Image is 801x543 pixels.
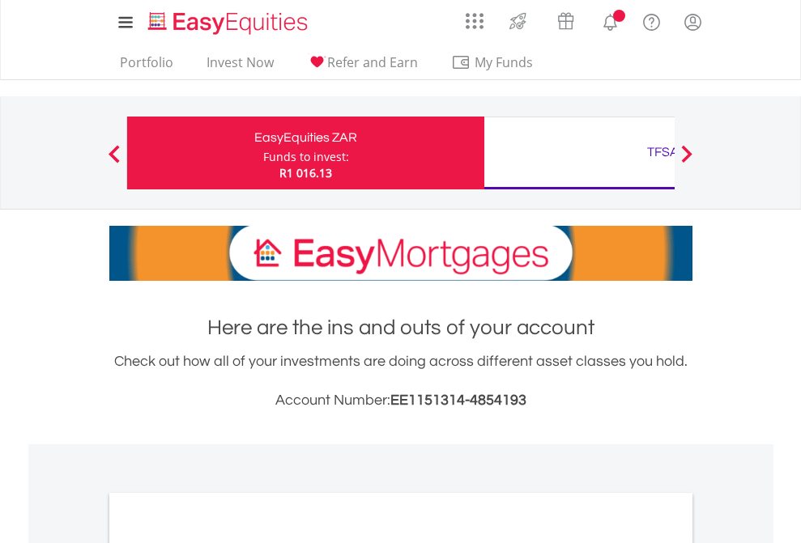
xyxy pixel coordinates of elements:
[451,52,557,73] span: My Funds
[552,8,579,34] img: vouchers-v2.svg
[137,126,475,149] div: EasyEquities ZAR
[631,4,672,36] a: FAQ's and Support
[109,226,692,281] img: EasyMortage Promotion Banner
[109,350,692,412] div: Check out how all of your investments are doing across different asset classes you hold.
[109,389,692,412] h3: Account Number:
[113,54,180,79] a: Portfolio
[542,4,590,34] a: Vouchers
[590,4,631,36] a: Notifications
[279,165,332,180] span: R1 016.13
[263,149,349,165] div: Funds to invest:
[109,313,692,342] h1: Here are the ins and outs of your account
[671,153,703,169] button: Next
[145,10,314,36] img: EasyEquities_Logo.png
[466,12,484,30] img: grid-menu-icon.svg
[300,54,424,79] a: Refer and Earn
[327,53,418,71] span: Refer and Earn
[505,8,531,34] img: thrive-v2.svg
[390,392,526,408] span: EE1151314-4854193
[672,4,714,40] a: My Profile
[455,4,494,30] a: AppsGrid
[142,4,314,36] a: Home page
[98,153,130,169] button: Previous
[200,54,280,79] a: Invest Now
